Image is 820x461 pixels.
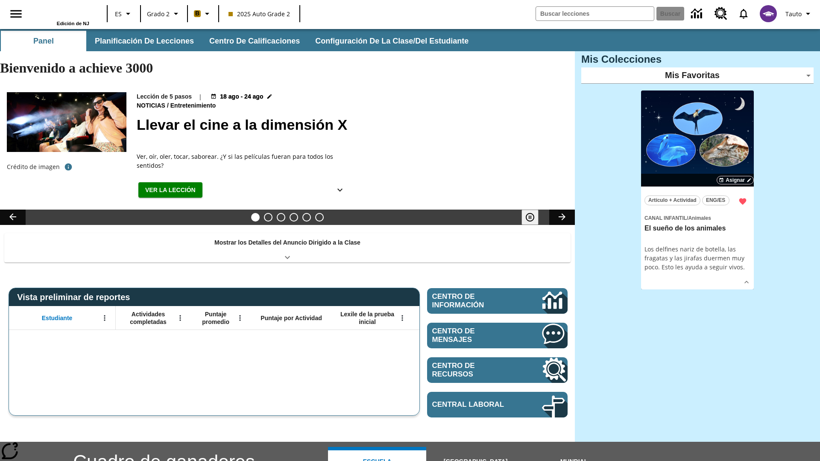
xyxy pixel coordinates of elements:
[138,182,202,198] button: Ver la lección
[432,362,516,379] span: Centro de recursos
[302,213,311,222] button: Diapositiva 5 ¿Cuál es la gran idea?
[3,1,29,26] button: Abrir el menú lateral
[581,53,814,65] h3: Mis Colecciones
[702,195,729,205] button: ENG/ES
[34,4,89,21] a: Portada
[648,196,697,205] span: Artículo + Actividad
[760,5,777,22] img: avatar image
[251,213,260,222] button: Diapositiva 1 Llevar el cine a la dimensión X
[706,196,725,205] span: ENG/ES
[170,101,218,111] span: Entretenimiento
[644,224,750,233] h3: El sueño de los animales
[137,92,192,101] p: Lección de 5 pasos
[17,292,134,302] span: Vista preliminar de reportes
[195,310,236,326] span: Puntaje promedio
[427,288,568,314] a: Centro de información
[264,213,272,222] button: Diapositiva 2 ¿Lo quieres con papas fritas?
[521,210,547,225] div: Pausar
[726,176,745,184] span: Asignar
[98,312,111,324] button: Abrir menú
[732,3,755,25] a: Notificaciones
[755,3,782,25] button: Escoja un nuevo avatar
[202,31,307,51] button: Centro de calificaciones
[396,312,409,324] button: Abrir menú
[88,31,201,51] button: Planificación de lecciones
[209,92,274,101] button: 18 ago - 24 ago Elegir fechas
[115,9,122,18] span: ES
[7,163,60,171] p: Crédito de imagen
[195,8,199,19] span: B
[110,6,138,21] button: Lenguaje: ES, Selecciona un idioma
[785,9,802,18] span: Tauto
[331,182,348,198] button: Ver más
[120,310,176,326] span: Actividades completadas
[432,292,513,309] span: Centro de información
[228,9,290,18] span: 2025 Auto Grade 2
[581,67,814,84] div: Mis Favoritas
[57,21,89,26] span: Edición de NJ
[199,92,202,101] span: |
[536,7,654,20] input: Buscar campo
[717,176,754,184] button: Asignar Elegir fechas
[290,213,298,222] button: Diapositiva 4 ¿Los autos del futuro?
[427,357,568,383] a: Centro de recursos, Se abrirá en una pestaña nueva.
[277,213,285,222] button: Diapositiva 3 Modas que pasaron de moda
[782,6,817,21] button: Perfil/Configuración
[686,2,709,26] a: Centro de información
[709,2,732,25] a: Centro de recursos, Se abrirá en una pestaña nueva.
[214,238,360,247] p: Mostrar los Detalles del Anuncio Dirigido a la Clase
[521,210,539,225] button: Pausar
[7,92,126,152] img: El panel situado frente a los asientos rocía con agua nebulizada al feliz público en un cine equi...
[687,215,688,221] span: /
[644,215,687,221] span: Canal Infantil
[549,210,575,225] button: Carrusel de lecciones, seguir
[427,323,568,348] a: Centro de mensajes
[220,92,263,101] span: 18 ago - 24 ago
[735,194,750,209] button: Remover de Favoritas
[644,245,750,271] div: Los delfines nariz de botella, las fragatas y las jirafas duermen muy poco. Esto les ayuda a segu...
[432,400,516,409] span: Central laboral
[308,31,475,51] button: Configuración de la clase/del estudiante
[641,90,754,290] div: lesson details
[688,215,711,221] span: Animales
[190,6,216,21] button: Boost El color de la clase es anaranjado claro. Cambiar el color de la clase.
[315,213,324,222] button: Diapositiva 6 Una idea, mucho trabajo
[174,312,187,324] button: Abrir menú
[234,312,246,324] button: Abrir menú
[34,3,89,26] div: Portada
[740,276,753,289] button: Ver más
[1,31,86,51] button: Panel
[644,195,700,205] button: Artículo + Actividad
[60,159,77,175] button: Crédito de foto: The Asahi Shimbun vía Getty Images
[137,101,167,111] span: Noticias
[644,213,750,222] span: Tema: Canal Infantil/Animales
[137,114,565,136] h2: Llevar el cine a la dimensión X
[336,310,398,326] span: Lexile de la prueba inicial
[261,314,322,322] span: Puntaje por Actividad
[143,6,184,21] button: Grado: Grado 2, Elige un grado
[167,102,169,109] span: /
[147,9,170,18] span: Grado 2
[42,314,73,322] span: Estudiante
[4,233,571,263] div: Mostrar los Detalles del Anuncio Dirigido a la Clase
[137,152,350,170] div: Ver, oír, oler, tocar, saborear. ¿Y si las películas fueran para todos los sentidos?
[432,327,516,344] span: Centro de mensajes
[427,392,568,417] a: Central laboral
